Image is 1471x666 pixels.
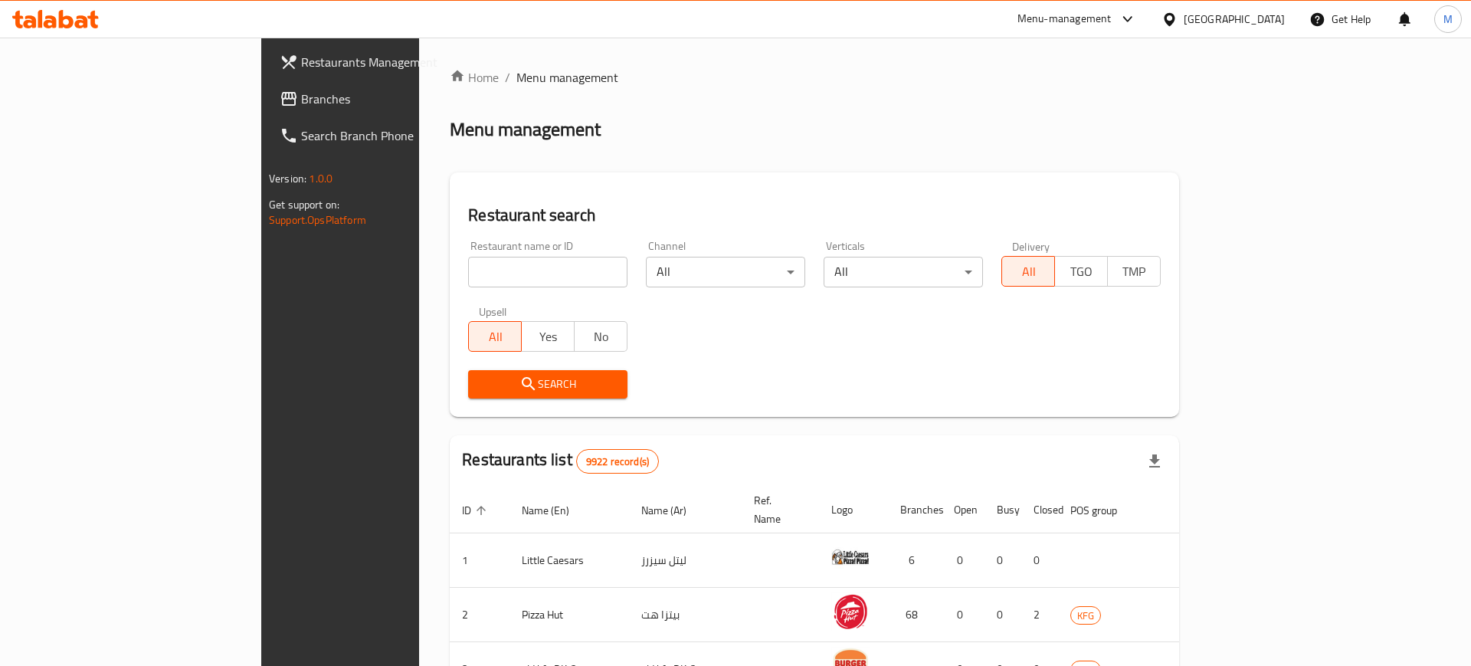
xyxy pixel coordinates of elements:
button: All [468,321,522,352]
div: All [824,257,983,287]
div: Menu-management [1017,10,1112,28]
span: Version: [269,169,306,189]
nav: breadcrumb [450,68,1179,87]
button: No [574,321,627,352]
span: Get support on: [269,195,339,215]
td: 6 [888,533,942,588]
a: Branches [267,80,507,117]
div: [GEOGRAPHIC_DATA] [1184,11,1285,28]
span: All [1008,261,1049,283]
td: Pizza Hut [509,588,629,642]
div: Total records count [576,449,659,474]
h2: Restaurants list [462,448,659,474]
span: Ref. Name [754,491,801,528]
span: Restaurants Management [301,53,495,71]
th: Branches [888,487,942,533]
span: Search [480,375,615,394]
button: All [1001,256,1055,287]
td: Little Caesars [509,533,629,588]
td: 0 [1021,533,1058,588]
span: Search Branch Phone [301,126,495,145]
span: POS group [1070,501,1137,520]
th: Logo [819,487,888,533]
td: بيتزا هت [629,588,742,642]
button: TGO [1054,256,1108,287]
span: Name (Ar) [641,501,706,520]
span: TGO [1061,261,1102,283]
div: All [646,257,805,287]
td: 0 [984,588,1021,642]
td: ليتل سيزرز [629,533,742,588]
td: 0 [942,533,984,588]
input: Search for restaurant name or ID.. [468,257,627,287]
th: Open [942,487,984,533]
th: Busy [984,487,1021,533]
label: Delivery [1012,241,1050,251]
h2: Menu management [450,117,601,142]
a: Support.OpsPlatform [269,210,366,230]
td: 0 [984,533,1021,588]
img: Pizza Hut [831,592,870,631]
div: Export file [1136,443,1173,480]
th: Closed [1021,487,1058,533]
span: Menu management [516,68,618,87]
td: 68 [888,588,942,642]
span: Branches [301,90,495,108]
button: TMP [1107,256,1161,287]
span: TMP [1114,261,1155,283]
img: Little Caesars [831,538,870,576]
a: Restaurants Management [267,44,507,80]
span: All [475,326,516,348]
span: 1.0.0 [309,169,333,189]
span: KFG [1071,607,1100,625]
span: 9922 record(s) [577,454,658,469]
td: 0 [942,588,984,642]
span: M [1443,11,1453,28]
button: Yes [521,321,575,352]
span: Yes [528,326,568,348]
span: ID [462,501,491,520]
li: / [505,68,510,87]
button: Search [468,370,627,399]
a: Search Branch Phone [267,117,507,154]
h2: Restaurant search [468,204,1161,227]
td: 2 [1021,588,1058,642]
label: Upsell [479,306,507,317]
span: Name (En) [522,501,589,520]
span: No [581,326,621,348]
